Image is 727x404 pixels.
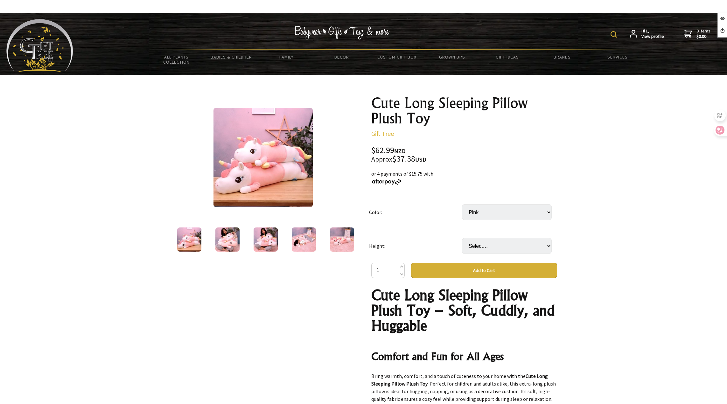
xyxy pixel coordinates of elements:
[641,28,664,39] span: Hi L,
[213,108,313,207] img: Cute Long Sleeping Pillow Plush Toy
[6,19,73,72] img: Babyware - Gifts - Toys and more...
[371,286,555,334] strong: Cute Long Sleeping Pillow Plush Toy – Soft, Cuddly, and Huggable
[611,31,617,38] img: product search
[684,28,710,39] a: 0 items$0.00
[314,50,369,64] a: Decor
[369,229,462,263] td: Height:
[696,34,710,39] strong: $0.00
[177,227,201,252] img: Cute Long Sleeping Pillow Plush Toy
[415,156,426,163] span: USD
[215,227,240,252] img: Cute Long Sleeping Pillow Plush Toy
[371,170,557,185] div: or 4 payments of $15.75 with
[371,155,392,164] small: Approx
[369,50,424,64] a: Custom Gift Box
[371,146,557,164] div: $62.99 $37.38
[149,50,204,69] a: All Plants Collection
[330,227,354,252] img: Cute Long Sleeping Pillow Plush Toy
[630,28,664,39] a: Hi L,View profile
[254,227,278,252] img: Cute Long Sleeping Pillow Plush Toy
[696,28,710,39] span: 0 items
[411,263,557,278] button: Add to Cart
[292,227,316,252] img: Cute Long Sleeping Pillow Plush Toy
[394,147,406,155] span: NZD
[371,179,402,185] img: Afterpay
[294,26,390,39] img: Babywear - Gifts - Toys & more
[424,50,479,64] a: Grown Ups
[371,372,557,403] p: Bring warmth, comfort, and a touch of cuteness to your home with the . Perfect for children and a...
[641,34,664,39] strong: View profile
[371,373,548,387] strong: Cute Long Sleeping Pillow Plush Toy
[535,50,590,64] a: Brands
[259,50,314,64] a: Family
[371,129,394,137] a: Gift Tree
[371,95,557,126] h1: Cute Long Sleeping Pillow Plush Toy
[590,50,645,64] a: Services
[479,50,535,64] a: Gift Ideas
[371,350,504,363] strong: Comfort and Fun for All Ages
[369,195,462,229] td: Color:
[204,50,259,64] a: Babies & Children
